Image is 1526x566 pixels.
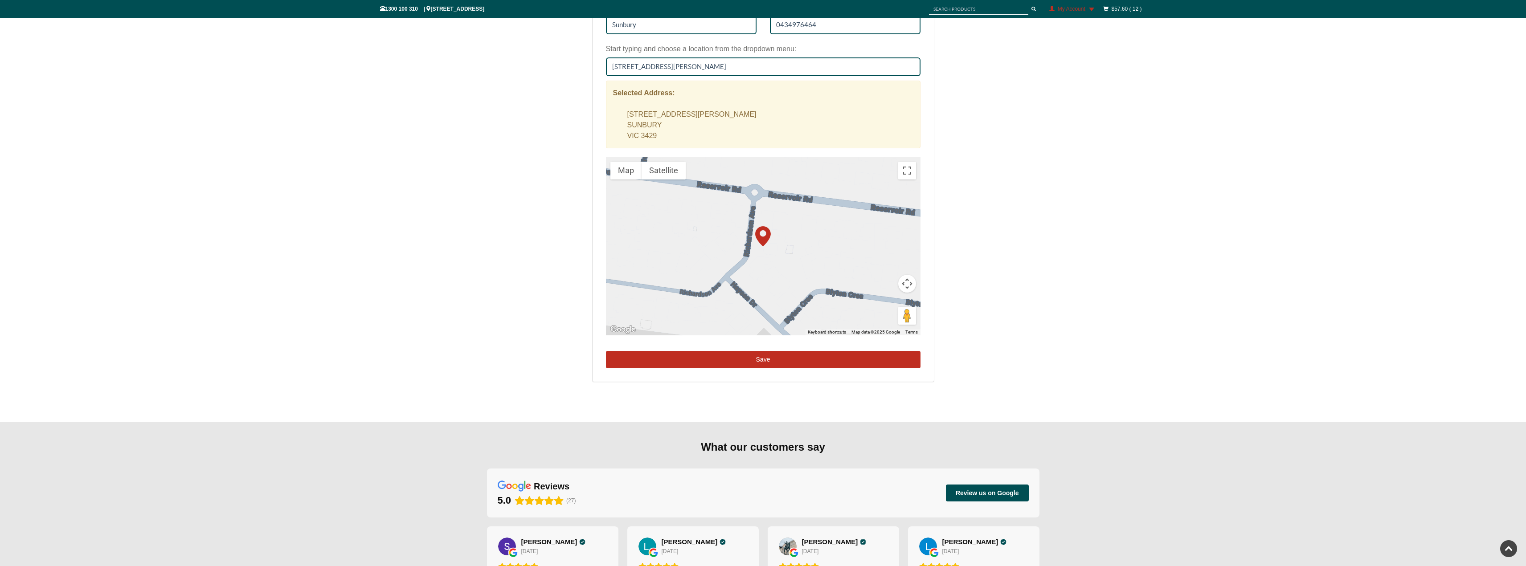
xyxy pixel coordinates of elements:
input: SEARCH PRODUCTS [929,4,1028,15]
span: [PERSON_NAME] [802,538,858,546]
span: [PERSON_NAME] [662,538,718,546]
a: View on Google [919,537,937,555]
span: (27) [566,497,576,504]
div: [DATE] [942,548,959,555]
img: George XING [779,537,797,555]
a: Open this area in Google Maps (opens a new window) [608,324,638,335]
div: Verified Customer [579,539,585,545]
span: [PERSON_NAME] [942,538,998,546]
button: Keyboard shortcuts [808,329,846,335]
span: Review us on Google [956,489,1019,497]
div: reviews [534,480,569,492]
span: 1300 100 310 | [STREET_ADDRESS] [380,6,485,12]
div: Rating: 5.0 out of 5 [498,494,564,507]
button: Map camera controls [898,275,916,293]
a: Review by L. Zhu [662,538,726,546]
span: [PERSON_NAME] [521,538,577,546]
img: Google [608,324,638,335]
a: Review by Louise Veenstra [942,538,1007,546]
a: $57.60 ( 12 ) [1111,6,1141,12]
a: Review by George XING [802,538,867,546]
div: What our customers say [487,440,1039,454]
span: Map data ©2025 Google [851,330,900,334]
div: Verified Customer [860,539,866,545]
b: Selected Address: [613,89,675,97]
a: View on Google [638,537,656,555]
div: Verified Customer [1000,539,1006,545]
iframe: LiveChat chat widget [1348,328,1526,535]
img: Louise Veenstra [919,537,937,555]
span: My Account [1058,6,1085,12]
label: Start typing and choose a location from the dropdown menu: [606,41,797,57]
img: Simon H [498,537,516,555]
div: 1 Richardson Avenue, SUNBURY VIC 3429 [755,226,771,246]
button: Show satellite imagery [642,162,686,179]
button: Drag Pegman onto the map to open Street View [898,307,916,325]
div: Verified Customer [720,539,726,545]
a: View on Google [779,537,797,555]
img: L. Zhu [638,537,656,555]
a: View on Google [498,537,516,555]
a: Review by Simon H [521,538,586,546]
button: Toggle fullscreen view [898,162,916,179]
div: 5.0 [498,494,511,507]
div: [DATE] [521,548,538,555]
div: [DATE] [662,548,679,555]
button: Show street map [610,162,642,179]
button: Review us on Google [946,485,1029,501]
a: Terms (opens in new tab) [905,330,918,334]
button: Save [606,351,921,369]
address: [STREET_ADDRESS][PERSON_NAME] SUNBURY VIC 3429 [627,109,913,141]
div: [DATE] [802,548,819,555]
